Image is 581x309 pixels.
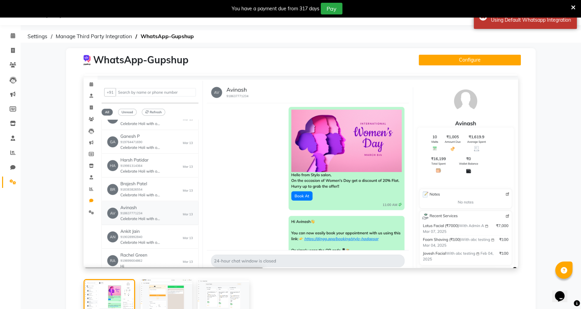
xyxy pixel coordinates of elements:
[24,30,51,43] span: Settings
[81,54,93,66] img: gupshup
[419,55,521,65] button: Configure
[93,54,188,66] h3: WhatsApp-Gupshup
[52,30,135,43] span: Manage Third Party Integration
[552,281,574,302] iframe: chat widget
[232,5,319,12] div: You have a payment due from 317 days
[321,3,342,14] button: Pay
[137,30,197,43] span: WhatsApp-Gupshup
[491,17,572,24] div: Using Default Whatsapp Integration
[84,74,518,268] img: image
